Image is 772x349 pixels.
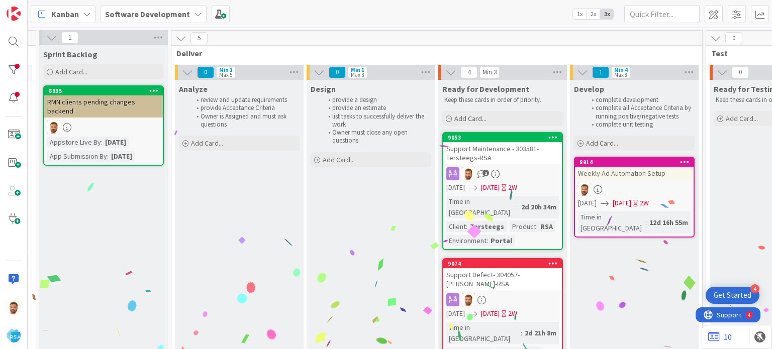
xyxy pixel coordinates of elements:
[578,211,645,234] div: Time in [GEOGRAPHIC_DATA]
[574,84,604,94] span: Develop
[51,8,79,20] span: Kanban
[442,132,563,250] a: 9053Support Maintenance - 303581- Tersteegs-RSAAS[DATE][DATE]2WTime in [GEOGRAPHIC_DATA]:2d 20h 3...
[323,155,355,164] span: Add Card...
[510,221,536,232] div: Product
[482,170,489,176] span: 1
[446,196,517,218] div: Time in [GEOGRAPHIC_DATA]
[47,151,107,162] div: App Submission By
[522,327,559,338] div: 2d 21h 8m
[7,7,21,21] img: Visit kanbanzone.com
[640,198,649,208] div: 2W
[44,86,163,95] div: 8935
[466,221,467,232] span: :
[176,48,690,58] span: Deliver
[446,235,487,246] div: Environment
[587,9,600,19] span: 2x
[446,308,465,319] span: [DATE]
[443,167,562,180] div: AS
[21,2,46,14] span: Support
[600,9,614,19] span: 3x
[467,221,507,232] div: Tersteegs
[592,66,609,78] span: 1
[575,158,694,180] div: 8914Weekly Ad Automation Setup
[573,9,587,19] span: 1x
[481,308,500,319] span: [DATE]
[101,137,103,148] span: :
[323,129,430,145] li: Owner must close any open questions
[443,259,562,290] div: 9074Support Defect- 304057- [PERSON_NAME]-RSA
[706,287,759,304] div: Open Get Started checklist, remaining modules: 4
[323,104,430,112] li: provide an estimate
[750,284,759,293] div: 4
[508,182,517,193] div: 2W
[517,201,519,212] span: :
[521,327,522,338] span: :
[323,112,430,129] li: list tasks to successfully deliver the work
[197,66,214,78] span: 0
[482,70,497,75] div: Min 3
[44,121,163,134] div: AS
[443,142,562,164] div: Support Maintenance - 303581- Tersteegs-RSA
[487,235,488,246] span: :
[586,139,618,148] span: Add Card...
[443,268,562,290] div: Support Defect- 304057- [PERSON_NAME]-RSA
[107,151,109,162] span: :
[575,167,694,180] div: Weekly Ad Automation Setup
[7,300,21,314] img: AS
[580,159,694,166] div: 8914
[191,104,298,112] li: provide Acceptance Criteria
[52,4,55,12] div: 4
[44,95,163,118] div: RMN clients pending changes backend
[109,151,135,162] div: [DATE]
[329,66,346,78] span: 0
[575,183,694,196] div: AS
[714,290,751,300] div: Get Started
[647,217,691,228] div: 12d 16h 55m
[351,72,364,77] div: Max 3
[43,85,164,166] a: 8935RMN clients pending changes backendASAppstore Live By:[DATE]App Submission By:[DATE]
[732,66,749,78] span: 0
[446,221,466,232] div: Client
[444,96,561,104] p: Keep these cards in order of priority.
[519,201,559,212] div: 2d 20h 34m
[55,67,87,76] span: Add Card...
[323,96,430,104] li: provide a design
[575,158,694,167] div: 8914
[508,308,517,319] div: 2W
[586,104,693,121] li: complete all Acceptance Criteria by running positive/negative tests
[351,67,364,72] div: Min 1
[614,67,628,72] div: Min 4
[47,137,101,148] div: Appstore Live By
[448,134,562,141] div: 9053
[7,328,21,342] img: avatar
[219,67,233,72] div: Min 1
[443,133,562,142] div: 9053
[614,72,627,77] div: Max 8
[726,114,758,123] span: Add Card...
[442,84,529,94] span: Ready for Development
[49,87,163,94] div: 8935
[460,66,477,78] span: 4
[190,32,208,44] span: 5
[446,182,465,193] span: [DATE]
[443,293,562,306] div: AS
[219,72,232,77] div: Max 5
[191,112,298,129] li: Owner is Assigned and must ask questions
[613,198,631,208] span: [DATE]
[586,121,693,129] li: complete unit testing
[645,217,647,228] span: :
[191,96,298,104] li: review and update requirements
[586,96,693,104] li: complete development
[105,9,190,19] b: Software Development
[481,182,500,193] span: [DATE]
[311,84,336,94] span: Design
[708,331,732,343] a: 10
[725,32,742,44] span: 0
[574,157,695,238] a: 8914Weekly Ad Automation SetupAS[DATE][DATE]2WTime in [GEOGRAPHIC_DATA]:12d 16h 55m
[443,133,562,164] div: 9053Support Maintenance - 303581- Tersteegs-RSA
[43,49,98,59] span: Sprint Backlog
[179,84,208,94] span: Analyze
[536,221,538,232] span: :
[624,5,700,23] input: Quick Filter...
[446,322,521,344] div: Time in [GEOGRAPHIC_DATA]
